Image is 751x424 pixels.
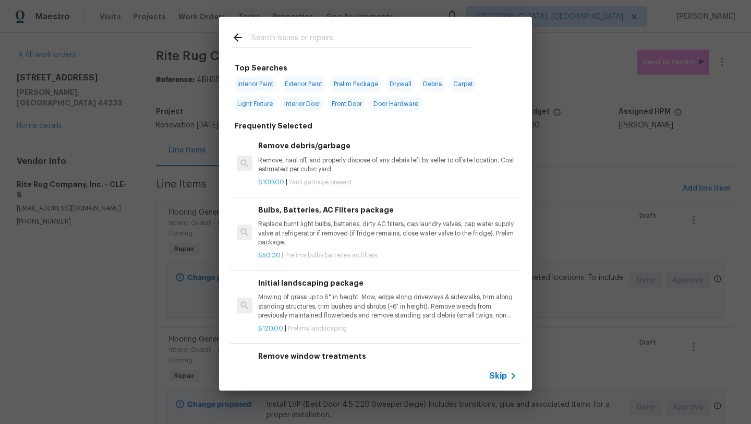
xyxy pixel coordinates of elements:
[258,156,517,174] p: Remove, haul off, and properly dispose of any debris left by seller to offsite location. Cost est...
[235,120,312,132] h6: Frequently Selected
[258,252,281,258] span: $50.00
[420,77,445,91] span: Debris
[386,77,415,91] span: Drywall
[258,293,517,320] p: Mowing of grass up to 6" in height. Mow, edge along driveways & sidewalks, trim along standing st...
[251,31,473,47] input: Search issues or repairs
[285,252,377,258] span: Prelims bulbs batteries ac filters
[282,77,325,91] span: Exterior Paint
[258,251,517,260] p: |
[331,77,381,91] span: Prelim Package
[258,350,517,362] h6: Remove window treatments
[258,277,517,289] h6: Initial landscaping package
[258,179,284,185] span: $100.00
[489,371,507,381] span: Skip
[258,325,283,332] span: $120.00
[235,62,287,74] h6: Top Searches
[450,77,476,91] span: Carpet
[281,97,323,111] span: Interior Door
[258,140,517,151] h6: Remove debris/garbage
[234,97,276,111] span: Light Fixture
[288,325,347,332] span: Prelims landscaping
[258,324,517,333] p: |
[258,220,517,246] p: Replace burnt light bulbs, batteries, dirty AC filters, cap laundry valves, cap water supply valv...
[370,97,421,111] span: Door Hardware
[289,179,352,185] span: Yard garbage present
[258,204,517,216] h6: Bulbs, Batteries, AC Filters package
[258,178,517,187] p: |
[234,77,276,91] span: Interior Paint
[329,97,365,111] span: Front Door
